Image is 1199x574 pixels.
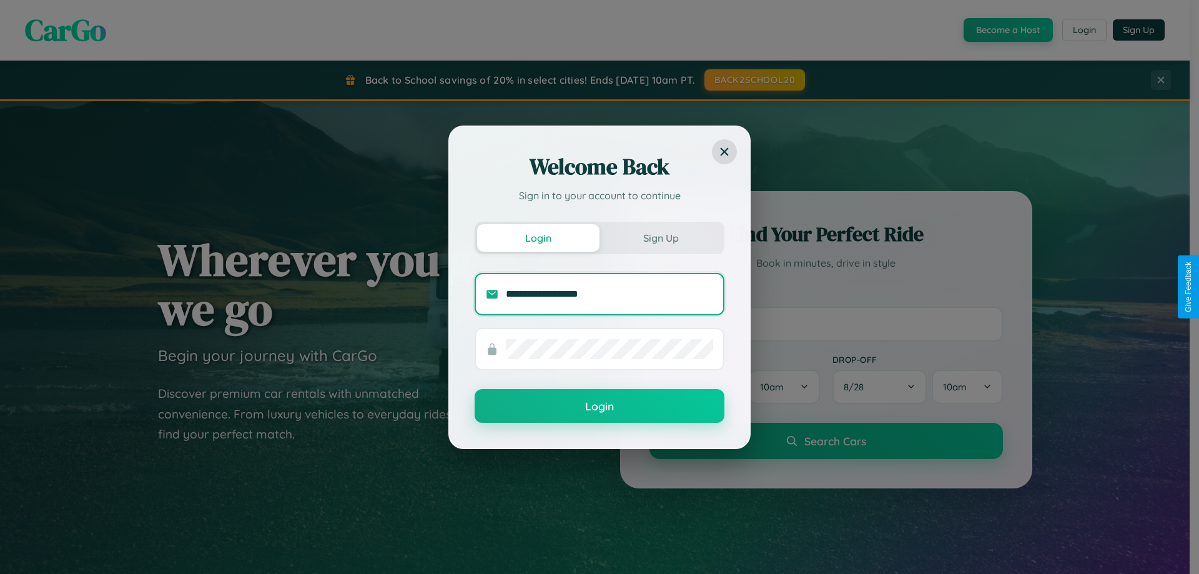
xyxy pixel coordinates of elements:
[475,152,724,182] h2: Welcome Back
[477,224,599,252] button: Login
[1184,262,1193,312] div: Give Feedback
[475,389,724,423] button: Login
[599,224,722,252] button: Sign Up
[475,188,724,203] p: Sign in to your account to continue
